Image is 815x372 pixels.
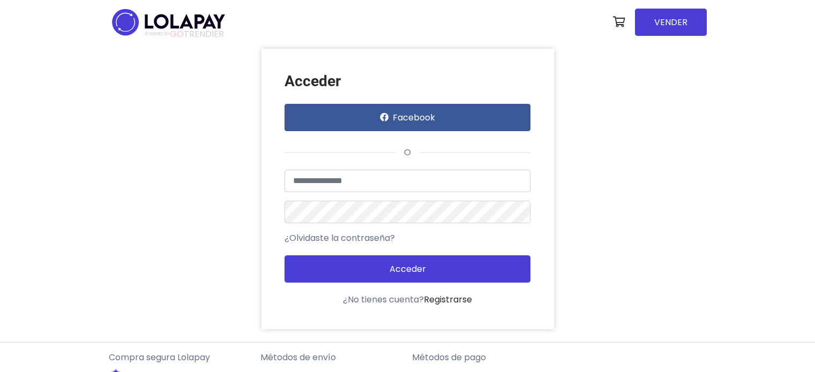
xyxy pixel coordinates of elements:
p: Compra segura Lolapay [109,351,252,364]
p: Métodos de envío [260,351,403,364]
button: Acceder [285,255,530,283]
p: Métodos de pago [412,351,555,364]
span: o [396,146,419,158]
a: ¿Olvidaste la contraseña? [285,232,395,245]
span: TRENDIER [145,29,224,39]
div: ¿No tienes cuenta? [285,293,530,306]
a: VENDER [635,9,707,36]
img: logo [109,5,228,39]
span: POWERED BY [145,31,170,37]
a: Registrarse [424,293,472,306]
h3: Acceder [285,72,530,90]
span: GO [170,28,184,40]
button: Facebook [285,104,530,131]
